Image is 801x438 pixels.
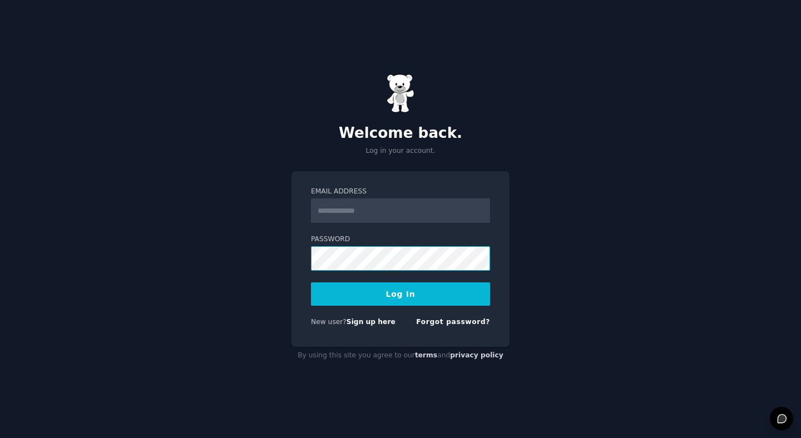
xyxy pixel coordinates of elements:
[415,351,437,359] a: terms
[347,318,395,326] a: Sign up here
[416,318,490,326] a: Forgot password?
[291,347,510,365] div: By using this site you agree to our and
[387,74,414,113] img: Gummy Bear
[450,351,503,359] a: privacy policy
[311,282,490,306] button: Log In
[311,235,490,245] label: Password
[311,318,347,326] span: New user?
[291,125,510,142] h2: Welcome back.
[291,146,510,156] p: Log in your account.
[311,187,490,197] label: Email Address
